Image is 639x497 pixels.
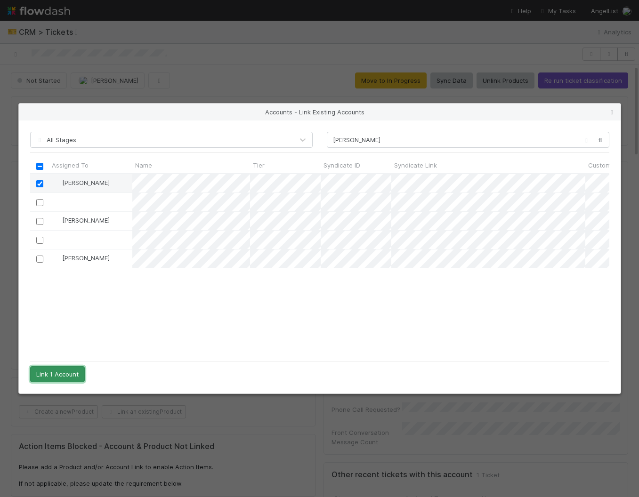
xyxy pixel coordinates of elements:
span: All Stages [35,136,76,144]
div: [PERSON_NAME] [53,178,110,187]
button: Link 1 Account [30,366,85,382]
div: [PERSON_NAME] [53,253,110,263]
span: Name [135,160,152,170]
div: [PERSON_NAME] [53,216,110,225]
span: [PERSON_NAME] [62,254,110,262]
input: Toggle Row Selected [36,218,43,225]
div: Accounts - Link Existing Accounts [19,104,621,120]
input: Toggle Row Selected [36,237,43,244]
span: Tier [253,160,265,170]
span: Syndicate ID [324,160,360,170]
input: Toggle Row Selected [36,256,43,263]
span: Syndicate Link [394,160,437,170]
span: Assigned To [52,160,89,170]
input: Toggle Row Selected [36,199,43,206]
span: [PERSON_NAME] [62,179,110,186]
input: Toggle Row Selected [36,180,43,187]
button: Clear search [582,133,591,148]
input: Toggle All Rows Selected [36,163,43,170]
img: avatar_60e5bba5-e4c9-4ca2-8b5c-d649d5645218.png [53,254,61,262]
img: avatar_9bf5d80c-4205-46c9-bf6e-5147b3b3a927.png [53,216,61,224]
img: avatar_18c010e4-930e-4480-823a-7726a265e9dd.png [53,179,61,186]
input: Search [327,132,609,148]
span: [PERSON_NAME] [62,216,110,224]
span: Customer Name [588,160,636,170]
